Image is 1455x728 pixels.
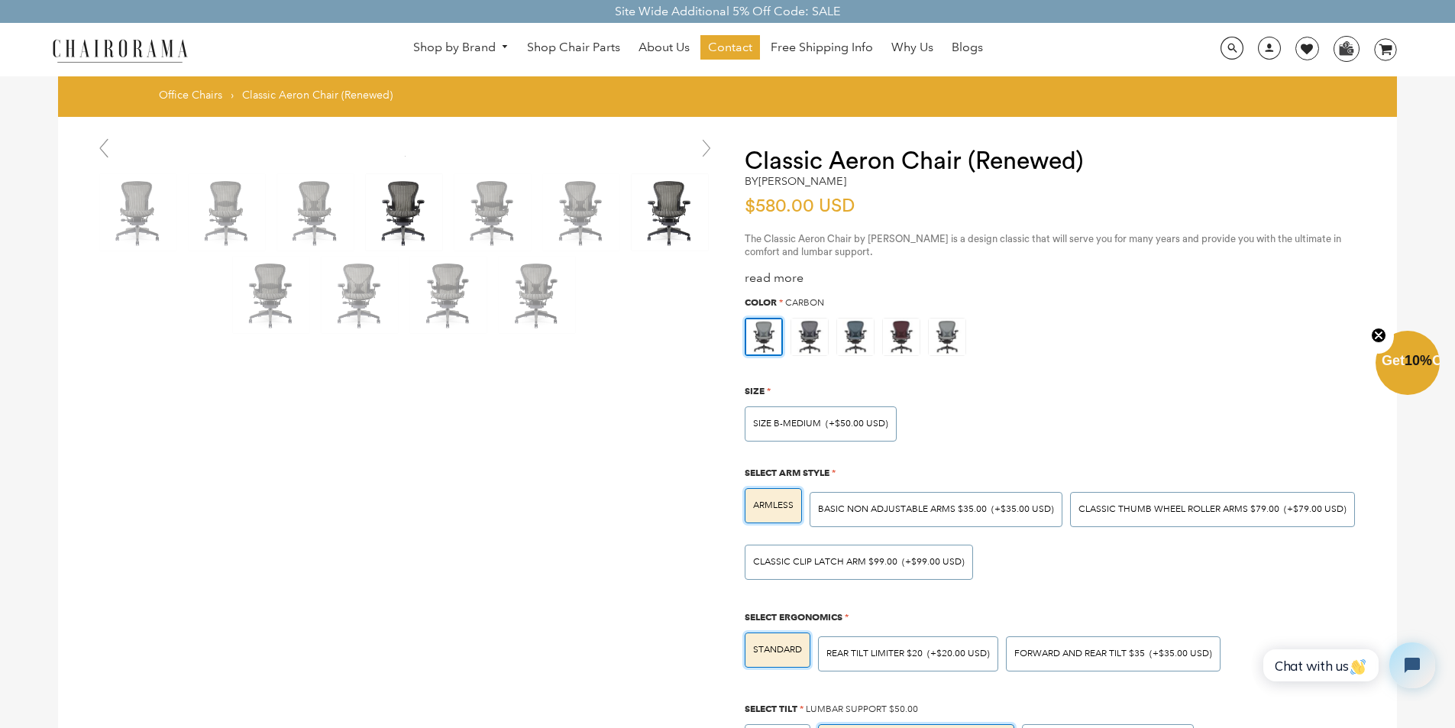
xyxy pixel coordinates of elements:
span: Why Us [891,40,933,56]
span: Forward And Rear Tilt $35 [1014,648,1145,659]
span: (+$35.00 USD) [991,505,1054,514]
a: Shop by Brand [406,36,517,60]
span: Carbon [785,297,824,309]
img: WhatsApp_Image_2024-07-12_at_16.23.01.webp [1334,37,1358,60]
span: Size [745,385,765,396]
span: (+$99.00 USD) [902,558,965,567]
span: Select Arm Style [745,467,829,478]
span: STANDARD [753,644,802,655]
img: https://apo-admin.mageworx.com/front/img/chairorama.myshopify.com/934f279385142bb1386b89575167202... [837,319,874,355]
span: Contact [708,40,752,56]
span: (+$50.00 USD) [826,419,888,429]
a: About Us [631,35,697,60]
a: Office Chairs [159,88,222,102]
img: Classic Aeron Chair (Renewed) - chairorama [632,174,708,251]
img: https://apo-admin.mageworx.com/front/img/chairorama.myshopify.com/ae6848c9e4cbaa293e2d516f385ec6e... [746,319,781,354]
span: Color [745,296,777,308]
span: $580.00 USD [745,197,855,215]
img: Classic Aeron Chair (Renewed) - chairorama [499,257,575,333]
img: Classic Aeron Chair (Renewed) - chairorama [410,257,487,333]
span: Get Off [1382,353,1452,368]
span: Select Ergonomics [745,611,842,623]
nav: breadcrumbs [159,88,398,109]
img: Classic Aeron Chair (Renewed) - chairorama [322,257,398,333]
nav: DesktopNavigation [261,35,1135,63]
span: BASIC NON ADJUSTABLE ARMS $35.00 [818,503,987,515]
a: Why Us [884,35,941,60]
a: Free Shipping Info [763,35,881,60]
span: (+$79.00 USD) [1284,505,1347,514]
div: read more [745,270,1366,286]
img: Classic Aeron Chair (Renewed) - chairorama [543,174,619,251]
img: Classic Aeron Chair (Renewed) - chairorama [454,174,531,251]
img: Classic Aeron Chair (Renewed) - chairorama [100,174,176,251]
img: Classic Aeron Chair (Renewed) - chairorama [277,174,354,251]
span: The Classic Aeron Chair by [PERSON_NAME] is a design classic that will serve you for many years a... [745,234,1341,257]
span: Free Shipping Info [771,40,873,56]
h2: by [745,175,846,188]
span: Classic Clip Latch Arm $99.00 [753,556,897,568]
button: Close teaser [1363,319,1394,354]
a: Contact [700,35,760,60]
div: Get10%OffClose teaser [1376,332,1440,396]
a: Blogs [944,35,991,60]
img: Classic Aeron Chair (Renewed) - chairorama [189,174,265,251]
img: https://apo-admin.mageworx.com/front/img/chairorama.myshopify.com/ae6848c9e4cbaa293e2d516f385ec6e... [929,319,965,355]
img: https://apo-admin.mageworx.com/front/img/chairorama.myshopify.com/f520d7dfa44d3d2e85a5fe9a0a95ca9... [791,319,828,355]
span: LUMBAR SUPPORT $50.00 [806,704,918,715]
span: (+$20.00 USD) [927,649,990,658]
span: About Us [639,40,690,56]
span: 10% [1405,353,1432,368]
h1: Classic Aeron Chair (Renewed) [745,147,1366,175]
img: https://apo-admin.mageworx.com/front/img/chairorama.myshopify.com/f0a8248bab2644c909809aada6fe08d... [883,319,920,355]
img: Classic Aeron Chair (Renewed) - chairorama [233,257,309,333]
a: Shop Chair Parts [519,35,628,60]
img: Classic Aeron Chair (Renewed) - chairorama [366,174,442,251]
span: Blogs [952,40,983,56]
span: Classic Thumb Wheel Roller Arms $79.00 [1078,503,1279,515]
span: Select Tilt [745,703,797,714]
span: ARMLESS [753,500,794,511]
a: [PERSON_NAME] [758,174,846,188]
span: SIZE B-MEDIUM [753,418,821,429]
span: Rear Tilt Limiter $20 [826,648,923,659]
span: (+$35.00 USD) [1149,649,1212,658]
span: › [231,88,234,102]
img: DSC_0286_grande.jpg [405,156,406,157]
span: Classic Aeron Chair (Renewed) [242,88,393,102]
span: Shop Chair Parts [527,40,620,56]
img: chairorama [44,37,196,63]
iframe: Tidio Chat [1251,629,1448,701]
